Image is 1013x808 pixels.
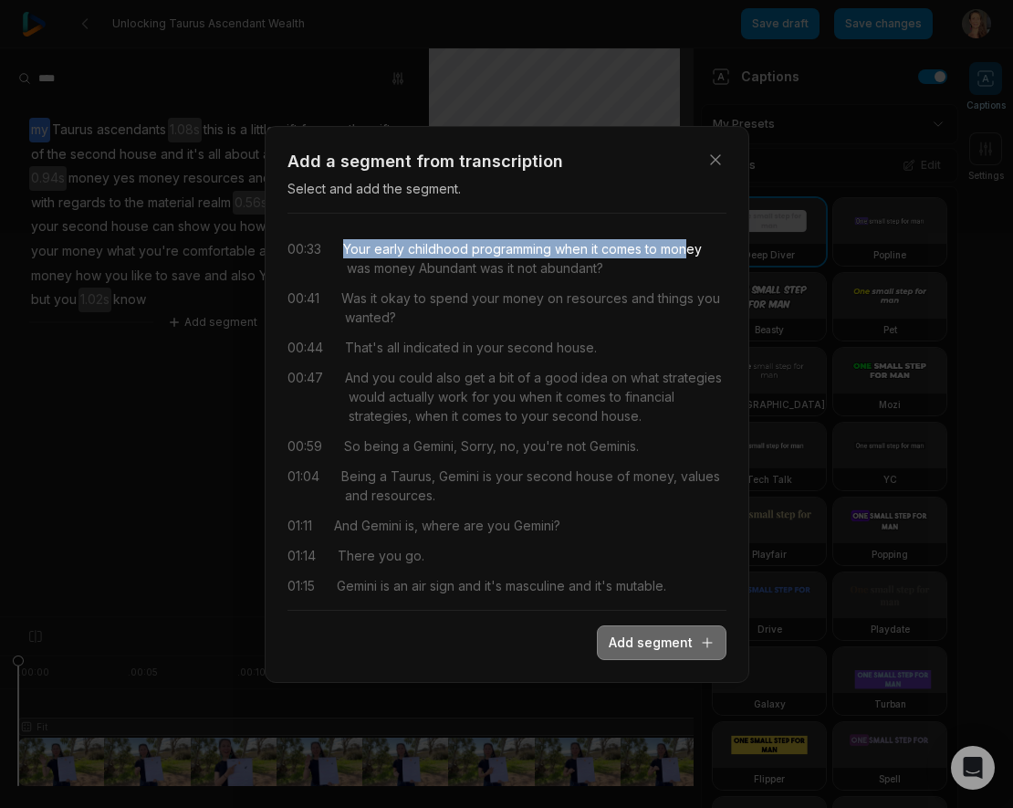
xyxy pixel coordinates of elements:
span: it [448,406,458,425]
span: So [344,436,360,456]
span: a [485,368,496,387]
span: Geminis. [586,436,639,456]
span: your [492,467,523,486]
span: all [383,338,400,357]
button: Add segment [597,625,726,660]
span: are [460,516,484,535]
span: abundant? [537,258,603,278]
span: you [694,289,720,308]
span: you [484,516,510,535]
span: an [390,576,408,595]
span: money [371,258,415,278]
span: That's [345,338,383,357]
span: you [369,368,395,387]
span: second [504,338,553,357]
span: go. [402,546,424,565]
span: a [399,436,410,456]
span: air [408,576,426,595]
span: when [516,387,552,406]
span: strategies, [345,406,412,425]
span: it's [481,576,502,595]
span: of [514,368,530,387]
span: is, [402,516,418,535]
span: Was [341,289,367,308]
span: indicated [400,338,459,357]
div: Open Intercom Messenger [951,746,995,790]
span: Your [343,239,371,258]
span: what [627,368,659,387]
span: is [377,576,390,595]
span: and [565,576,591,595]
span: when [412,406,448,425]
span: Gemini [337,576,377,595]
span: comes [598,239,642,258]
div: 00:41 [287,289,319,327]
span: it [367,289,377,308]
span: things [654,289,694,308]
span: sign [426,576,454,595]
span: no, [496,436,519,456]
span: a [376,467,387,486]
span: on [608,368,627,387]
span: not [514,258,537,278]
span: comes [458,406,502,425]
span: you [489,387,516,406]
span: financial [621,387,674,406]
span: house [572,467,613,486]
h3: Add a segment from transcription [287,149,726,173]
span: good [541,368,578,387]
span: was [343,258,371,278]
div: 01:15 [287,576,315,595]
span: money, [630,467,677,486]
span: Gemini [435,467,479,486]
span: Taurus, [387,467,435,486]
span: okay [377,289,411,308]
span: masculine [502,576,565,595]
span: not [563,436,586,456]
span: also [433,368,461,387]
span: would [345,387,385,406]
span: your [517,406,548,425]
span: bit [496,368,514,387]
span: early [371,239,404,258]
span: Gemini, [410,436,457,456]
span: and [628,289,654,308]
span: in [459,338,473,357]
span: house. [553,338,597,357]
span: being [360,436,399,456]
span: your [473,338,504,357]
div: 00:47 [287,368,323,425]
div: 00:44 [287,338,323,357]
span: Sorry, [457,436,496,456]
span: And [334,516,358,535]
span: resources. [368,486,435,505]
span: And [345,368,369,387]
span: could [395,368,433,387]
span: your [468,289,499,308]
span: when [551,239,588,258]
span: a [530,368,541,387]
p: Select and add the segment. [287,179,726,198]
span: it [504,258,514,278]
div: 01:11 [287,516,312,535]
div: 01:04 [287,467,319,505]
span: and [341,486,368,505]
div: 00:33 [287,239,321,278]
span: childhood [404,239,468,258]
span: house. [598,406,642,425]
span: and [454,576,481,595]
span: actually [385,387,434,406]
span: on [544,289,563,308]
span: Gemini? [510,516,560,535]
span: Abundant [415,258,476,278]
span: idea [578,368,608,387]
span: mutable. [612,576,666,595]
span: to [502,406,517,425]
span: it [552,387,562,406]
span: you're [519,436,563,456]
div: 01:14 [287,546,316,565]
span: Gemini [358,516,402,535]
span: for [468,387,489,406]
span: Being [341,467,376,486]
span: work [434,387,468,406]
